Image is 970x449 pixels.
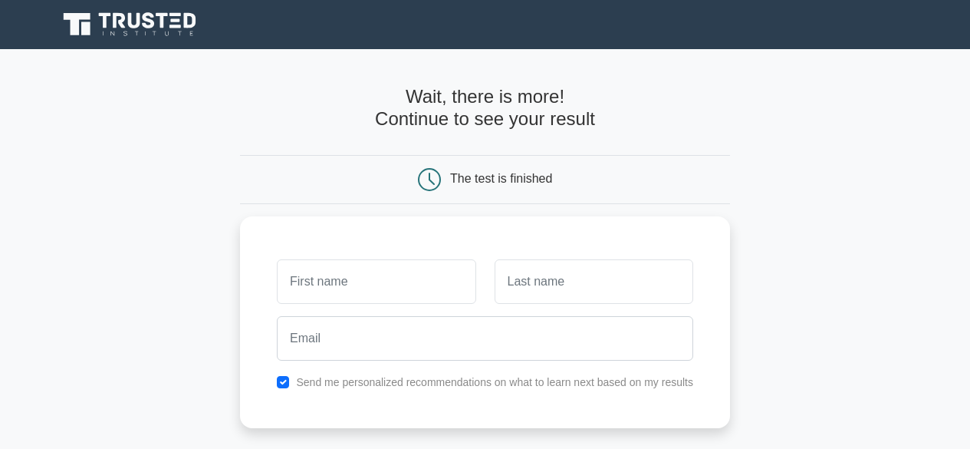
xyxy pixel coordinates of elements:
[240,86,730,130] h4: Wait, there is more! Continue to see your result
[450,172,552,185] div: The test is finished
[495,259,693,304] input: Last name
[277,316,693,361] input: Email
[277,259,475,304] input: First name
[296,376,693,388] label: Send me personalized recommendations on what to learn next based on my results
